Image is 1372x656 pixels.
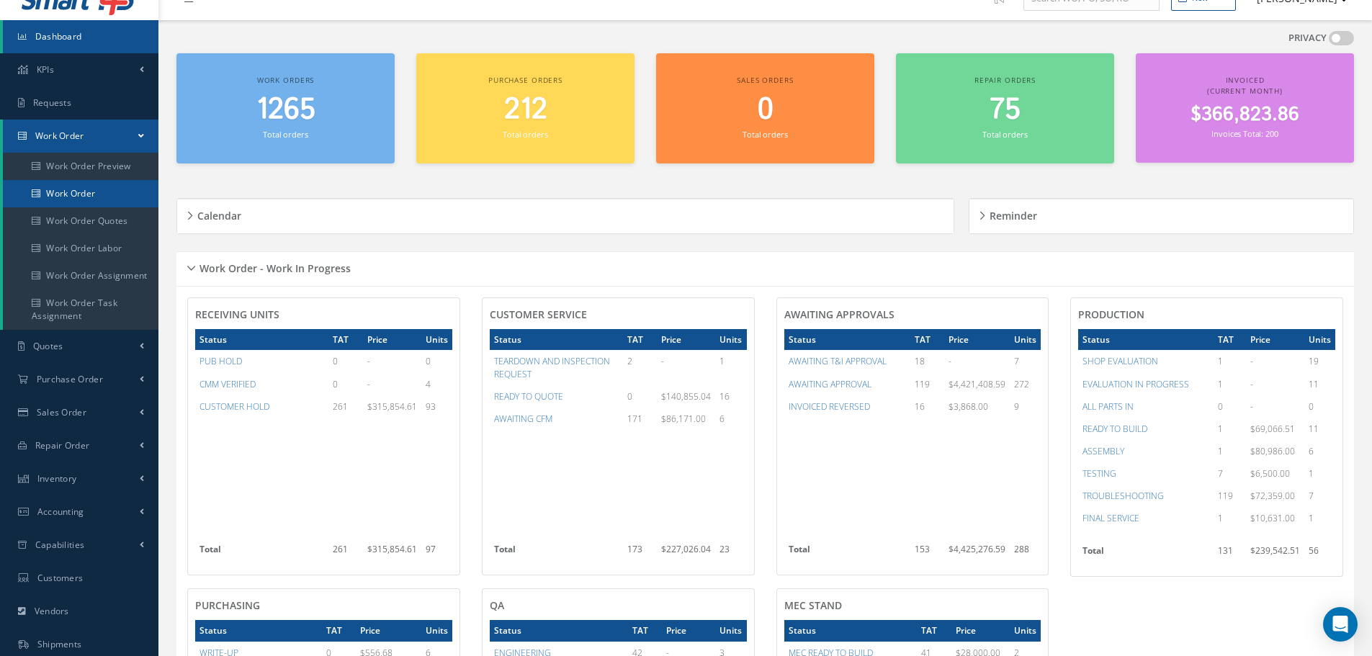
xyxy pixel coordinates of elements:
th: Price [356,620,421,641]
h4: RECEIVING UNITS [195,309,452,321]
td: 1 [1214,418,1246,440]
a: AWAITING T&I APPROVAL [789,355,887,367]
h4: AWAITING APPROVALS [784,309,1041,321]
a: Work Order [3,120,158,153]
span: Vendors [35,605,69,617]
td: 93 [421,395,452,418]
small: Total orders [743,129,787,140]
th: Price [1246,329,1304,350]
th: Total [490,539,623,567]
td: 9 [1010,395,1041,418]
span: $69,066.51 [1250,423,1295,435]
span: Shipments [37,638,82,650]
td: 1 [1214,507,1246,529]
div: Open Intercom Messenger [1323,607,1358,642]
span: $140,855.04 [661,390,711,403]
span: Repair orders [974,75,1036,85]
a: Sales orders 0 Total orders [656,53,874,163]
h4: PRODUCTION [1078,309,1335,321]
td: 1 [1304,507,1335,529]
span: $6,500.00 [1250,467,1290,480]
a: Work orders 1265 Total orders [176,53,395,163]
a: Work Order Task Assignment [3,289,158,330]
td: 272 [1010,373,1041,395]
a: TROUBLESHOOTING [1082,490,1164,502]
td: 6 [1304,440,1335,462]
td: 23 [715,539,746,567]
span: Customers [37,572,84,584]
td: 1 [715,350,746,385]
td: 1 [1214,350,1246,372]
td: 7 [1010,350,1041,372]
a: TEARDOWN AND INSPECTION REQUEST [494,355,610,379]
td: 153 [910,539,944,567]
span: $239,542.51 [1250,544,1300,557]
td: 173 [623,539,658,567]
td: 4 [421,373,452,395]
td: 0 [1304,395,1335,418]
span: KPIs [37,63,54,76]
label: PRIVACY [1288,31,1327,45]
span: Inventory [37,472,77,485]
span: $366,823.86 [1191,101,1299,129]
th: Units [421,329,452,350]
th: Status [784,329,911,350]
a: SHOP EVALUATION [1082,355,1158,367]
th: Units [1010,620,1041,641]
span: - [949,355,951,367]
span: $80,986.00 [1250,445,1295,457]
th: Units [1010,329,1041,350]
th: Units [715,329,746,350]
span: - [661,355,664,367]
th: Price [662,620,715,641]
td: 131 [1214,540,1246,569]
a: PUB HOLD [199,355,242,367]
th: Total [784,539,911,567]
span: - [367,378,370,390]
td: 11 [1304,373,1335,395]
span: $4,425,276.59 [949,543,1005,555]
th: Total [195,539,328,567]
span: $3,868.00 [949,400,988,413]
a: Invoiced (Current Month) $366,823.86 Invoices Total: 200 [1136,53,1354,163]
span: $4,421,408.59 [949,378,1005,390]
td: 7 [1214,462,1246,485]
span: (Current Month) [1207,86,1283,96]
th: Units [421,620,452,641]
span: Purchase orders [488,75,562,85]
span: 212 [504,89,547,130]
a: EVALUATION IN PROGRESS [1082,378,1189,390]
span: Quotes [33,340,63,352]
td: 1 [1214,373,1246,395]
td: 56 [1304,540,1335,569]
span: - [1250,355,1253,367]
span: 1265 [256,89,315,130]
th: TAT [623,329,658,350]
a: ALL PARTS IN [1082,400,1134,413]
h4: QA [490,600,747,612]
td: 261 [328,395,363,418]
th: TAT [328,329,363,350]
span: - [1250,378,1253,390]
span: Repair Order [35,439,90,451]
td: 0 [1214,395,1246,418]
th: Price [944,329,1010,350]
td: 288 [1010,539,1041,567]
td: 11 [1304,418,1335,440]
span: $86,171.00 [661,413,706,425]
span: Invoiced [1226,75,1265,85]
a: AWAITING APPROVAL [789,378,871,390]
h5: Calendar [193,205,241,223]
th: Status [195,620,322,641]
small: Invoices Total: 200 [1211,128,1278,139]
span: - [1250,400,1253,413]
a: Repair orders 75 Total orders [896,53,1114,163]
td: 6 [715,408,746,430]
span: $315,854.61 [367,400,417,413]
h4: CUSTOMER SERVICE [490,309,747,321]
a: READY TO QUOTE [494,390,563,403]
td: 119 [910,373,944,395]
td: 18 [910,350,944,372]
th: Price [951,620,1010,641]
th: Status [490,329,623,350]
